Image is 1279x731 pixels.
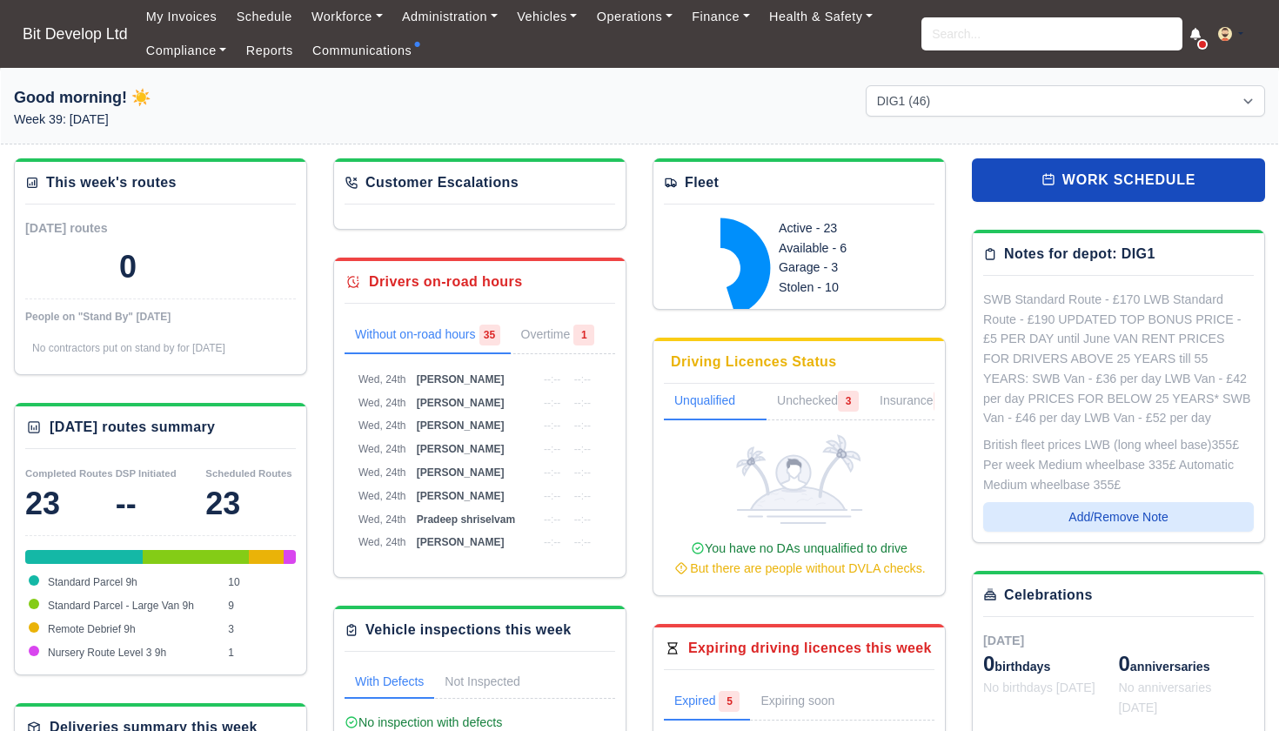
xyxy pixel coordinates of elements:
span: Wed, 24th [358,513,405,526]
div: British fleet prices LWB (long wheel base)355£ Per week Medium wheelbase 335£ Automatic Medium wh... [983,435,1254,494]
a: Expired [664,684,750,721]
a: work schedule [972,158,1265,202]
h1: Good morning! ☀️ [14,85,413,110]
span: [DATE] [983,634,1024,647]
span: Standard Parcel 9h [48,576,137,588]
span: No anniversaries [DATE] [1119,681,1212,714]
span: --:-- [544,536,560,548]
span: Wed, 24th [358,419,405,432]
a: Unchecked [767,384,869,420]
span: 3 [838,391,859,412]
div: Fleet [685,172,719,193]
span: Wed, 24th [358,373,405,386]
small: Completed Routes [25,468,113,479]
span: --:-- [544,373,560,386]
input: Search... [921,17,1182,50]
a: With Defects [345,666,434,699]
span: --:-- [574,419,591,432]
span: Standard Parcel - Large Van 9h [48,600,194,612]
div: But there are people without DVLA checks. [671,559,927,579]
span: [PERSON_NAME] [417,536,505,548]
div: SWB Standard Route - £170 LWB Standard Route - £190 UPDATED TOP BONUS PRICE - £5 PER DAY until Ju... [983,290,1254,428]
span: [PERSON_NAME] [417,443,505,455]
div: 23 [25,486,116,521]
a: Communications [303,34,422,68]
td: 1 [224,641,296,665]
div: Celebrations [1004,585,1093,606]
div: People on "Stand By" [DATE] [25,310,296,324]
span: --:-- [544,490,560,502]
div: Nursery Route Level 3 9h [284,550,295,564]
div: Expiring driving licences this week [688,638,932,659]
span: No contractors put on stand by for [DATE] [32,342,225,354]
div: [DATE] routes summary [50,417,215,438]
span: No birthdays [DATE] [983,681,1095,694]
span: --:-- [574,513,591,526]
span: Remote Debrief 9h [48,623,136,635]
span: --:-- [544,397,560,409]
span: --:-- [574,466,591,479]
span: Wed, 24th [358,466,405,479]
a: Overtime [511,318,606,354]
span: 35 [479,325,500,345]
a: Without on-road hours [345,318,511,354]
div: This week's routes [46,172,177,193]
div: Garage - 3 [779,258,914,278]
p: Week 39: [DATE] [14,110,413,130]
div: [DATE] routes [25,218,161,238]
span: [PERSON_NAME] [417,419,505,432]
td: 3 [224,618,296,641]
td: 10 [224,571,296,594]
span: [PERSON_NAME] [417,490,505,502]
div: -- [116,486,206,521]
div: birthdays [983,650,1119,678]
div: Drivers on-road hours [369,272,522,292]
span: [PERSON_NAME] [417,466,505,479]
div: 23 [205,486,296,521]
a: Expiring soon [750,684,869,721]
span: --:-- [574,443,591,455]
span: [PERSON_NAME] [417,397,505,409]
span: 0 [1119,652,1130,675]
a: Unqualified [664,384,767,420]
div: Customer Escalations [365,172,519,193]
div: Active - 23 [779,218,914,238]
div: Standard Parcel - Large Van 9h [143,550,249,564]
span: 0 [983,652,994,675]
div: Driving Licences Status [671,352,837,372]
a: Bit Develop Ltd [14,17,137,51]
span: --:-- [574,397,591,409]
span: --:-- [544,513,560,526]
span: Nursery Route Level 3 9h [48,647,166,659]
div: Available - 6 [779,238,914,258]
span: --:-- [544,419,560,432]
div: Standard Parcel 9h [25,550,143,564]
div: Notes for depot: DIG1 [1004,244,1155,265]
span: --:-- [574,373,591,386]
span: Wed, 24th [358,443,405,455]
div: You have no DAs unqualified to drive [671,539,927,579]
span: [PERSON_NAME] [417,373,505,386]
span: --:-- [574,490,591,502]
span: Wed, 24th [358,397,405,409]
span: No inspection with defects [345,715,502,729]
a: Not Inspected [434,666,530,699]
span: 1 [934,391,954,412]
a: Insurance [869,384,964,420]
span: 1 [573,325,594,345]
small: Scheduled Routes [205,468,291,479]
span: --:-- [544,443,560,455]
td: 9 [224,594,296,618]
button: Add/Remove Note [983,502,1254,532]
small: DSP Initiated [116,468,177,479]
span: --:-- [574,536,591,548]
span: Wed, 24th [358,536,405,548]
a: Compliance [137,34,237,68]
div: 0 [119,250,137,285]
div: anniversaries [1119,650,1255,678]
div: Remote Debrief 9h [249,550,284,564]
div: Vehicle inspections this week [365,620,572,640]
a: Reports [237,34,303,68]
span: 5 [719,691,740,712]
